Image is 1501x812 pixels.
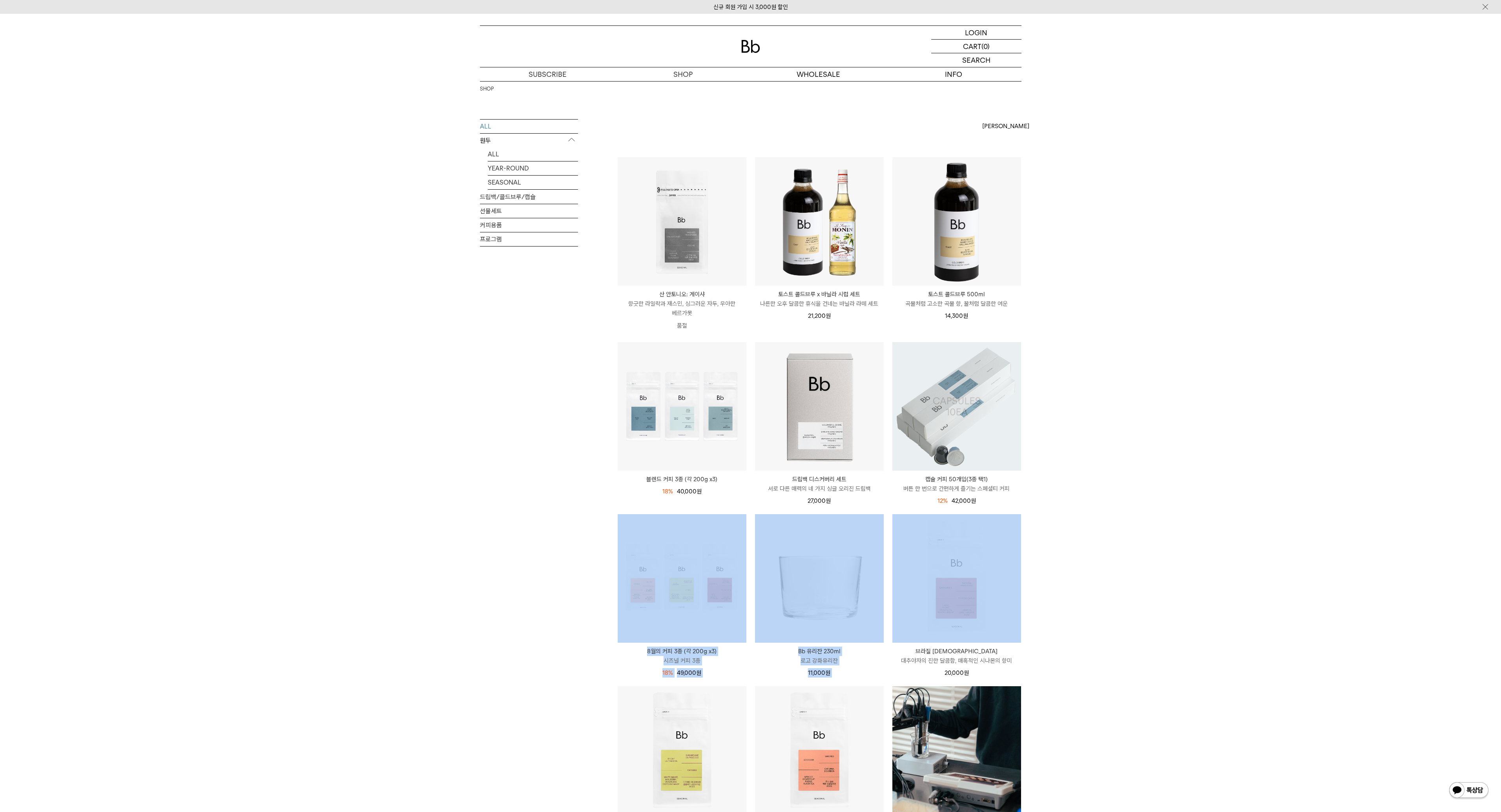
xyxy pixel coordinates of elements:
span: 14,300 [945,312,968,319]
span: 27,000 [808,497,831,504]
p: 나른한 오후 달콤한 휴식을 건네는 바닐라 라떼 세트 [755,299,884,308]
span: [PERSON_NAME] [982,121,1029,131]
p: 향긋한 라일락과 재스민, 싱그러운 자두, 우아한 베르가못 [618,299,746,318]
a: SHOP [615,67,751,81]
a: Bb 유리잔 230ml 로고 강화유리잔 [755,647,884,665]
a: CART (0) [931,40,1021,53]
span: 21,200 [808,312,831,319]
a: LOGIN [931,26,1021,40]
a: 산 안토니오: 게이샤 향긋한 라일락과 재스민, 싱그러운 자두, 우아한 베르가못 [618,290,746,318]
img: 브라질 사맘바이아 [892,514,1021,643]
p: LOGIN [965,26,987,39]
img: 카카오톡 채널 1:1 채팅 버튼 [1448,781,1489,800]
img: 토스트 콜드브루 500ml [892,157,1021,286]
p: 토스트 콜드브루 x 바닐라 시럽 세트 [755,290,884,299]
p: 서로 다른 매력의 네 가지 싱글 오리진 드립백 [755,484,884,493]
a: SUBSCRIBE [480,67,615,81]
p: 시즈널 커피 3종 [618,656,746,665]
a: YEAR-ROUND [488,161,578,175]
span: 원 [964,669,969,676]
p: 곡물처럼 고소한 곡물 향, 꿀처럼 달콤한 여운 [892,299,1021,308]
p: 대추야자의 진한 달콤함, 매혹적인 시나몬의 향미 [892,656,1021,665]
a: 캡슐 커피 50개입(3종 택1) [892,342,1021,471]
div: 12% [937,496,948,506]
img: 1000000170_add2_085.jpg [892,342,1021,471]
span: 원 [696,669,701,676]
p: 토스트 콜드브루 500ml [892,290,1021,299]
p: 캡슐 커피 50개입(3종 택1) [892,475,1021,484]
p: 로고 강화유리잔 [755,656,884,665]
img: 산 안토니오: 게이샤 [618,157,746,286]
p: WHOLESALE [751,67,886,81]
a: 신규 회원 가입 시 3,000원 할인 [713,4,788,11]
p: SEARCH [962,53,990,67]
img: 드립백 디스커버리 세트 [755,342,884,471]
p: 드립백 디스커버리 세트 [755,475,884,484]
a: SHOP [480,85,494,93]
p: CART [963,40,981,53]
p: 산 안토니오: 게이샤 [618,290,746,299]
span: 원 [697,488,702,495]
span: 11,000 [808,669,830,676]
p: 원두 [480,134,578,148]
span: 42,000 [952,497,976,504]
img: 블렌드 커피 3종 (각 200g x3) [618,342,746,471]
img: Bb 유리잔 230ml [755,514,884,643]
p: INFO [886,67,1021,81]
p: (0) [981,40,990,53]
span: 20,000 [945,669,969,676]
p: 브라질 [DEMOGRAPHIC_DATA] [892,647,1021,656]
a: ALL [480,120,578,133]
span: 원 [825,669,830,676]
a: 블렌드 커피 3종 (각 200g x3) [618,475,746,484]
a: 드립백 디스커버리 세트 서로 다른 매력의 네 가지 싱글 오리진 드립백 [755,475,884,493]
p: 품절 [618,318,746,333]
a: SEASONAL [488,176,578,189]
div: 18% [662,487,673,496]
img: 토스트 콜드브루 x 바닐라 시럽 세트 [755,157,884,286]
a: 브라질 [DEMOGRAPHIC_DATA] 대추야자의 진한 달콤함, 매혹적인 시나몬의 향미 [892,647,1021,665]
a: 토스트 콜드브루 500ml 곡물처럼 고소한 곡물 향, 꿀처럼 달콤한 여운 [892,290,1021,308]
a: 8월의 커피 3종 (각 200g x3) 시즈널 커피 3종 [618,647,746,665]
a: 토스트 콜드브루 x 바닐라 시럽 세트 나른한 오후 달콤한 휴식을 건네는 바닐라 라떼 세트 [755,290,884,308]
img: 8월의 커피 3종 (각 200g x3) [618,514,746,643]
p: 8월의 커피 3종 (각 200g x3) [618,647,746,656]
p: Bb 유리잔 230ml [755,647,884,656]
a: 프로그램 [480,232,578,246]
a: 선물세트 [480,204,578,218]
a: 캡슐 커피 50개입(3종 택1) 버튼 한 번으로 간편하게 즐기는 스페셜티 커피 [892,475,1021,493]
span: 49,000 [677,669,701,676]
div: 18% [662,668,673,678]
a: 드립백/콜드브루/캡슐 [480,190,578,204]
p: 버튼 한 번으로 간편하게 즐기는 스페셜티 커피 [892,484,1021,493]
span: 원 [963,312,968,319]
a: ALL [488,147,578,161]
span: 원 [826,497,831,504]
span: 원 [826,312,831,319]
span: 원 [971,497,976,504]
a: 커피용품 [480,218,578,232]
img: 로고 [741,40,760,53]
span: 40,000 [677,488,702,495]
